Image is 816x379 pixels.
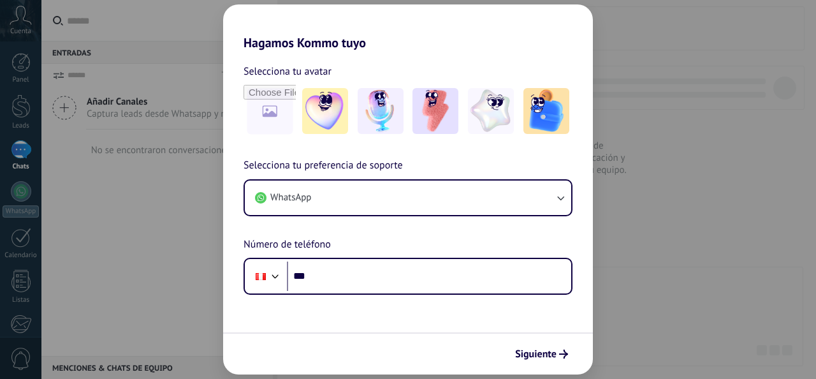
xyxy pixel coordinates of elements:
[249,263,273,290] div: Peru: + 51
[223,4,593,50] h2: Hagamos Kommo tuyo
[270,191,311,204] span: WhatsApp
[244,158,403,174] span: Selecciona tu preferencia de soporte
[509,343,574,365] button: Siguiente
[468,88,514,134] img: -4.jpeg
[358,88,404,134] img: -2.jpeg
[244,63,331,80] span: Selecciona tu avatar
[244,237,331,253] span: Número de teléfono
[523,88,569,134] img: -5.jpeg
[302,88,348,134] img: -1.jpeg
[515,350,557,359] span: Siguiente
[412,88,458,134] img: -3.jpeg
[245,181,571,215] button: WhatsApp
